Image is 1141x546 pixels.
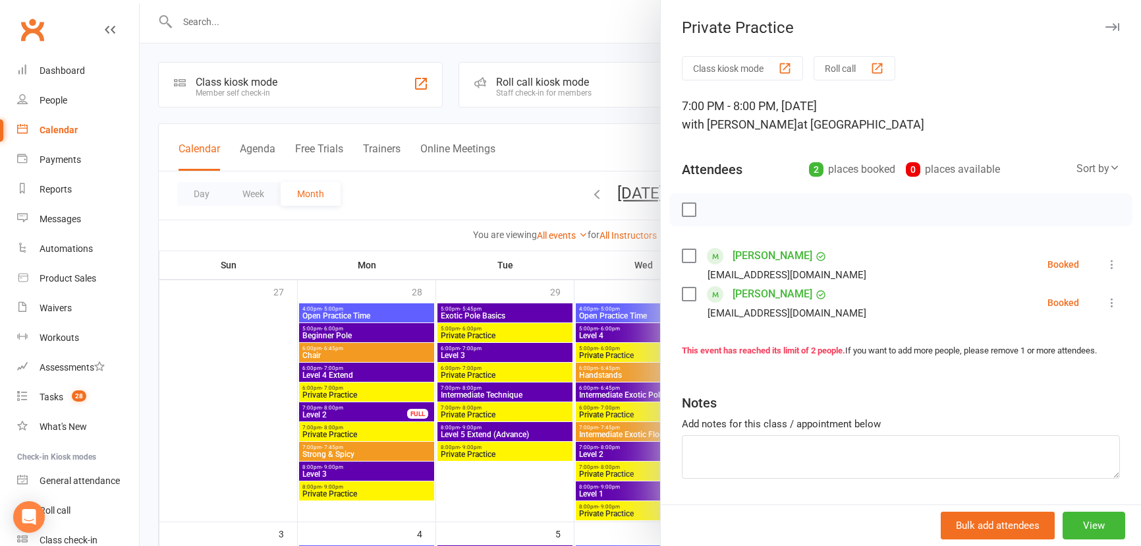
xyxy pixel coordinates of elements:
[17,412,139,442] a: What's New
[708,305,866,322] div: [EMAIL_ADDRESS][DOMAIN_NAME]
[40,214,81,224] div: Messages
[40,65,85,76] div: Dashboard
[682,117,797,131] span: with [PERSON_NAME]
[17,264,139,293] a: Product Sales
[72,390,86,402] span: 28
[40,362,105,373] div: Assessments
[40,184,72,195] div: Reports
[13,501,45,533] div: Open Intercom Messenger
[906,160,1000,179] div: places available
[17,353,139,382] a: Assessments
[40,125,78,135] div: Calendar
[682,97,1120,134] div: 7:00 PM - 8:00 PM, [DATE]
[17,86,139,115] a: People
[814,56,895,80] button: Roll call
[17,204,139,234] a: Messages
[17,234,139,264] a: Automations
[17,323,139,353] a: Workouts
[40,535,97,545] div: Class check-in
[40,154,81,165] div: Payments
[17,56,139,86] a: Dashboard
[797,117,924,131] span: at [GEOGRAPHIC_DATA]
[708,266,866,284] div: [EMAIL_ADDRESS][DOMAIN_NAME]
[40,475,120,486] div: General attendance
[17,175,139,204] a: Reports
[40,421,87,432] div: What's New
[40,392,63,402] div: Tasks
[40,95,67,106] div: People
[906,162,920,177] div: 0
[1047,260,1079,269] div: Booked
[809,162,823,177] div: 2
[661,18,1141,37] div: Private Practice
[40,273,96,284] div: Product Sales
[17,293,139,323] a: Waivers
[17,496,139,526] a: Roll call
[40,505,70,516] div: Roll call
[733,284,812,305] a: [PERSON_NAME]
[733,245,812,266] a: [PERSON_NAME]
[682,56,803,80] button: Class kiosk mode
[682,160,742,179] div: Attendees
[40,243,93,254] div: Automations
[40,332,79,343] div: Workouts
[17,115,139,145] a: Calendar
[682,344,1120,358] div: If you want to add more people, please remove 1 or more attendees.
[809,160,895,179] div: places booked
[1063,512,1125,539] button: View
[682,346,845,355] strong: This event has reached its limit of 2 people.
[1047,298,1079,307] div: Booked
[941,512,1055,539] button: Bulk add attendees
[40,303,72,313] div: Waivers
[682,416,1120,432] div: Add notes for this class / appointment below
[17,382,139,412] a: Tasks 28
[17,145,139,175] a: Payments
[16,13,49,46] a: Clubworx
[682,394,717,412] div: Notes
[1076,160,1120,177] div: Sort by
[17,466,139,496] a: General attendance kiosk mode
